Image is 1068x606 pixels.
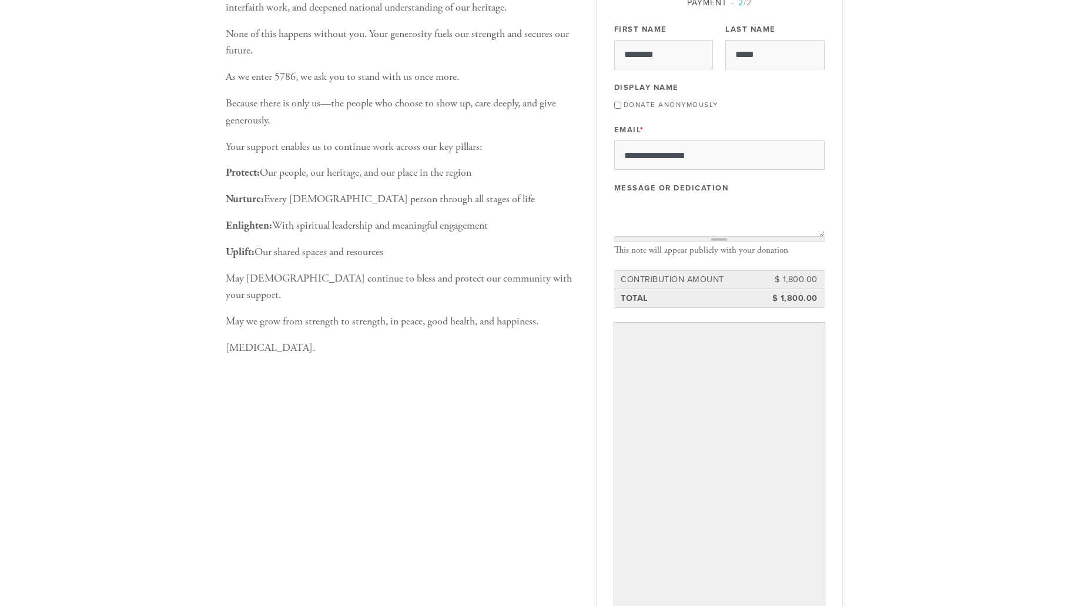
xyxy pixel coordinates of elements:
p: [MEDICAL_DATA]. [226,340,578,357]
label: Display Name [614,82,679,93]
td: $ 1,800.00 [766,272,819,288]
p: None of this happens without you. Your generosity fuels our strength and secures our future. [226,26,578,60]
p: As we enter 5786, we ask you to stand with us once more. [226,69,578,86]
p: Every [DEMOGRAPHIC_DATA] person through all stages of life [226,191,578,208]
p: May [DEMOGRAPHIC_DATA] continue to bless and protect our community with your support. [226,270,578,304]
p: Our people, our heritage, and our place in the region [226,165,578,182]
p: Our shared spaces and resources [226,244,578,261]
label: Email [614,125,644,135]
td: Total [619,290,766,307]
label: Last Name [725,24,776,35]
p: May we grow from strength to strength, in peace, good health, and happiness. [226,313,578,330]
b: Uplift: [226,245,255,259]
label: Message or dedication [614,183,729,193]
span: This field is required. [640,125,644,135]
td: Contribution Amount [619,272,766,288]
b: Protect: [226,166,260,179]
p: Your support enables us to continue work across our key pillars: [226,139,578,156]
label: First Name [614,24,667,35]
div: This note will appear publicly with your donation [614,245,825,256]
label: Donate Anonymously [624,101,718,109]
b: Nurture: [226,192,264,206]
p: With spiritual leadership and meaningful engagement [226,217,578,235]
td: $ 1,800.00 [766,290,819,307]
p: Because there is only us—the people who choose to show up, care deeply, and give generously. [226,95,578,129]
b: Enlighten: [226,219,272,232]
